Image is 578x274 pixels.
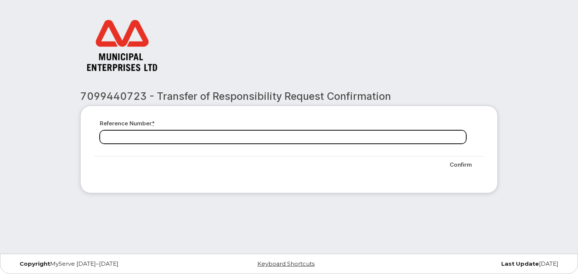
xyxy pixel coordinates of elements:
strong: Last Update [501,260,539,267]
div: MyServe [DATE]–[DATE] [14,261,197,267]
input: Confirm [443,157,478,173]
img: Municipal Group of Companies [86,20,158,71]
a: Keyboard Shortcuts [257,260,315,267]
label: Reference number [100,119,155,127]
abbr: required [152,120,155,127]
div: [DATE] [381,261,564,267]
h2: 7099440723 - Transfer of Responsibility Request Confirmation [80,91,498,102]
strong: Copyright [20,260,50,267]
